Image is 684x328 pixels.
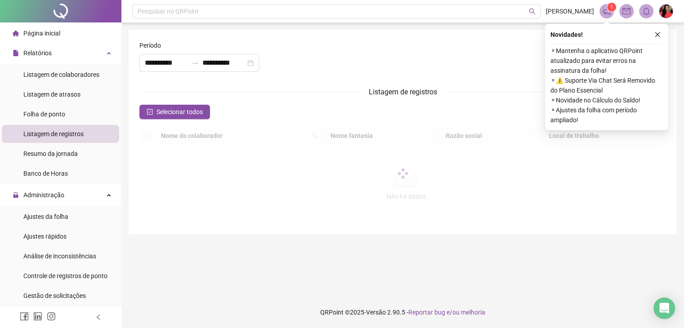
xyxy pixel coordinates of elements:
[23,71,99,78] span: Listagem de colaboradores
[408,309,485,316] span: Reportar bug e/ou melhoria
[23,150,78,157] span: Resumo da jornada
[23,191,64,199] span: Administração
[20,312,29,321] span: facebook
[139,105,210,119] button: Selecionar todos
[642,7,650,15] span: bell
[23,111,65,118] span: Folha de ponto
[610,4,613,10] span: 1
[550,105,663,125] span: ⚬ Ajustes da folha com período ampliado!
[156,107,203,117] span: Selecionar todos
[13,192,19,198] span: lock
[550,75,663,95] span: ⚬ ⚠️ Suporte Via Chat Será Removido do Plano Essencial
[95,314,102,320] span: left
[13,50,19,56] span: file
[23,130,84,137] span: Listagem de registros
[23,170,68,177] span: Banco de Horas
[23,292,86,299] span: Gestão de solicitações
[529,8,536,15] span: search
[23,30,60,37] span: Página inicial
[654,31,661,38] span: close
[23,233,67,240] span: Ajustes rápidos
[622,7,630,15] span: mail
[366,309,386,316] span: Versão
[23,253,96,260] span: Análise de inconsistências
[13,30,19,36] span: home
[33,312,42,321] span: linkedin
[121,297,684,328] footer: QRPoint © 2025 - 2.90.5 -
[23,272,107,279] span: Controle de registros de ponto
[659,4,673,18] img: 84126
[192,59,199,66] span: swap-right
[47,312,56,321] span: instagram
[550,30,583,40] span: Novidades !
[607,3,616,12] sup: 1
[550,46,663,75] span: ⚬ Mantenha o aplicativo QRPoint atualizado para evitar erros na assinatura da folha!
[603,7,611,15] span: notification
[546,6,594,16] span: [PERSON_NAME]
[192,59,199,66] span: to
[550,95,663,105] span: ⚬ Novidade no Cálculo do Saldo!
[23,213,68,220] span: Ajustes da folha
[23,91,80,98] span: Listagem de atrasos
[139,40,161,50] span: Período
[369,88,437,96] span: Listagem de registros
[653,297,675,319] div: Open Intercom Messenger
[23,49,52,57] span: Relatórios
[147,109,153,115] span: check-square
